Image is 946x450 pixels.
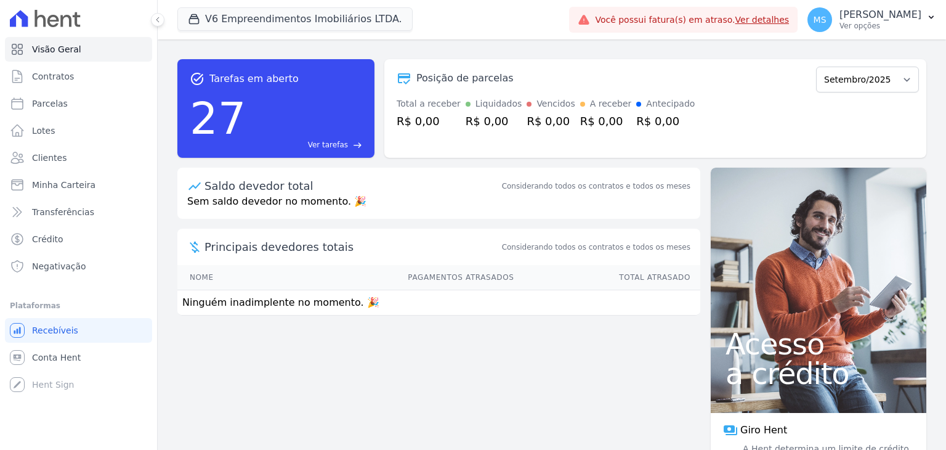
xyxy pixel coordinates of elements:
[32,125,55,137] span: Lotes
[5,227,152,252] a: Crédito
[514,265,700,290] th: Total Atrasado
[416,71,514,86] div: Posição de parcelas
[5,173,152,197] a: Minha Carteira
[32,260,86,272] span: Negativação
[5,345,152,370] a: Conta Hent
[308,139,348,150] span: Ver tarefas
[5,37,152,62] a: Visão Geral
[397,97,461,110] div: Total a receber
[251,139,362,150] a: Ver tarefas east
[32,152,67,164] span: Clientes
[590,97,632,110] div: A receber
[209,72,299,86] span: Tarefas em aberto
[204,178,499,194] div: Saldo devedor total
[740,423,787,438] span: Giro Hent
[536,97,575,110] div: Vencidos
[32,179,95,191] span: Minha Carteira
[646,97,695,110] div: Antecipado
[32,97,68,110] span: Parcelas
[177,194,700,219] p: Sem saldo devedor no momento. 🎉
[726,329,912,359] span: Acesso
[527,113,575,129] div: R$ 0,00
[502,242,690,253] span: Considerando todos os contratos e todos os meses
[32,43,81,55] span: Visão Geral
[814,15,827,24] span: MS
[636,113,695,129] div: R$ 0,00
[5,318,152,343] a: Recebíveis
[475,97,522,110] div: Liquidados
[5,200,152,224] a: Transferências
[32,70,74,83] span: Contratos
[798,2,946,37] button: MS [PERSON_NAME] Ver opções
[5,91,152,116] a: Parcelas
[32,233,63,245] span: Crédito
[353,141,362,150] span: east
[5,118,152,143] a: Lotes
[10,298,147,313] div: Plataformas
[271,265,515,290] th: Pagamentos Atrasados
[5,64,152,89] a: Contratos
[5,254,152,279] a: Negativação
[5,145,152,170] a: Clientes
[177,7,413,31] button: V6 Empreendimentos Imobiliários LTDA.
[397,113,461,129] div: R$ 0,00
[32,351,81,364] span: Conta Hent
[177,290,700,316] td: Ninguém inadimplente no momento. 🎉
[190,86,246,150] div: 27
[839,21,921,31] p: Ver opções
[177,265,271,290] th: Nome
[32,206,94,218] span: Transferências
[580,113,632,129] div: R$ 0,00
[466,113,522,129] div: R$ 0,00
[32,324,78,337] span: Recebíveis
[839,9,921,21] p: [PERSON_NAME]
[726,359,912,388] span: a crédito
[502,181,690,192] div: Considerando todos os contratos e todos os meses
[735,15,790,25] a: Ver detalhes
[204,239,499,255] span: Principais devedores totais
[190,72,204,86] span: task_alt
[595,14,789,27] span: Você possui fatura(s) em atraso.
